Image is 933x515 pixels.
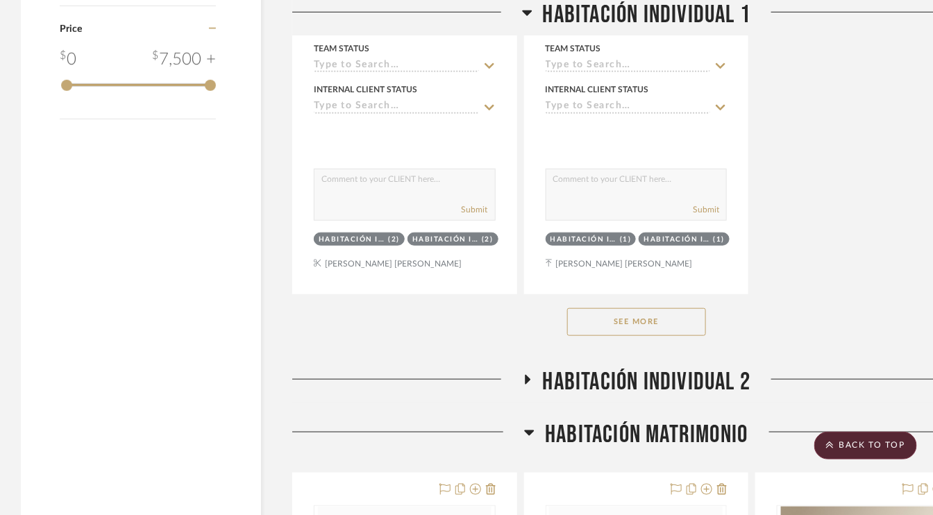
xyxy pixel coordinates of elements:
button: Submit [693,203,719,216]
div: (1) [620,235,632,245]
div: HABITACIÓN INDIVIDUAL 2 [644,235,709,245]
input: Type to Search… [546,60,711,73]
span: HABITACIÓN MATRIMONIO [545,420,748,450]
div: Internal Client Status [546,83,649,96]
div: HABITACIÓN INDIVIDUAL 1 [550,235,616,245]
button: Submit [462,203,488,216]
input: Type to Search… [546,101,711,114]
div: HABITACIÓN INDIVIDUAL 2 [412,235,478,245]
scroll-to-top-button: BACK TO TOP [814,432,917,459]
div: 7,500 + [152,47,216,72]
input: Type to Search… [314,101,479,114]
span: HABITACIÓN INDIVIDUAL 2 [543,367,751,397]
span: Price [60,24,82,34]
button: See More [567,308,706,336]
div: (2) [482,235,494,245]
input: Type to Search… [314,60,479,73]
div: Internal Client Status [314,83,417,96]
div: 0 [60,47,76,72]
div: (1) [714,235,725,245]
div: (2) [388,235,400,245]
div: Team Status [314,42,369,55]
div: HABITACIÓN INDIVIDUAL 1 [319,235,385,245]
div: Team Status [546,42,601,55]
